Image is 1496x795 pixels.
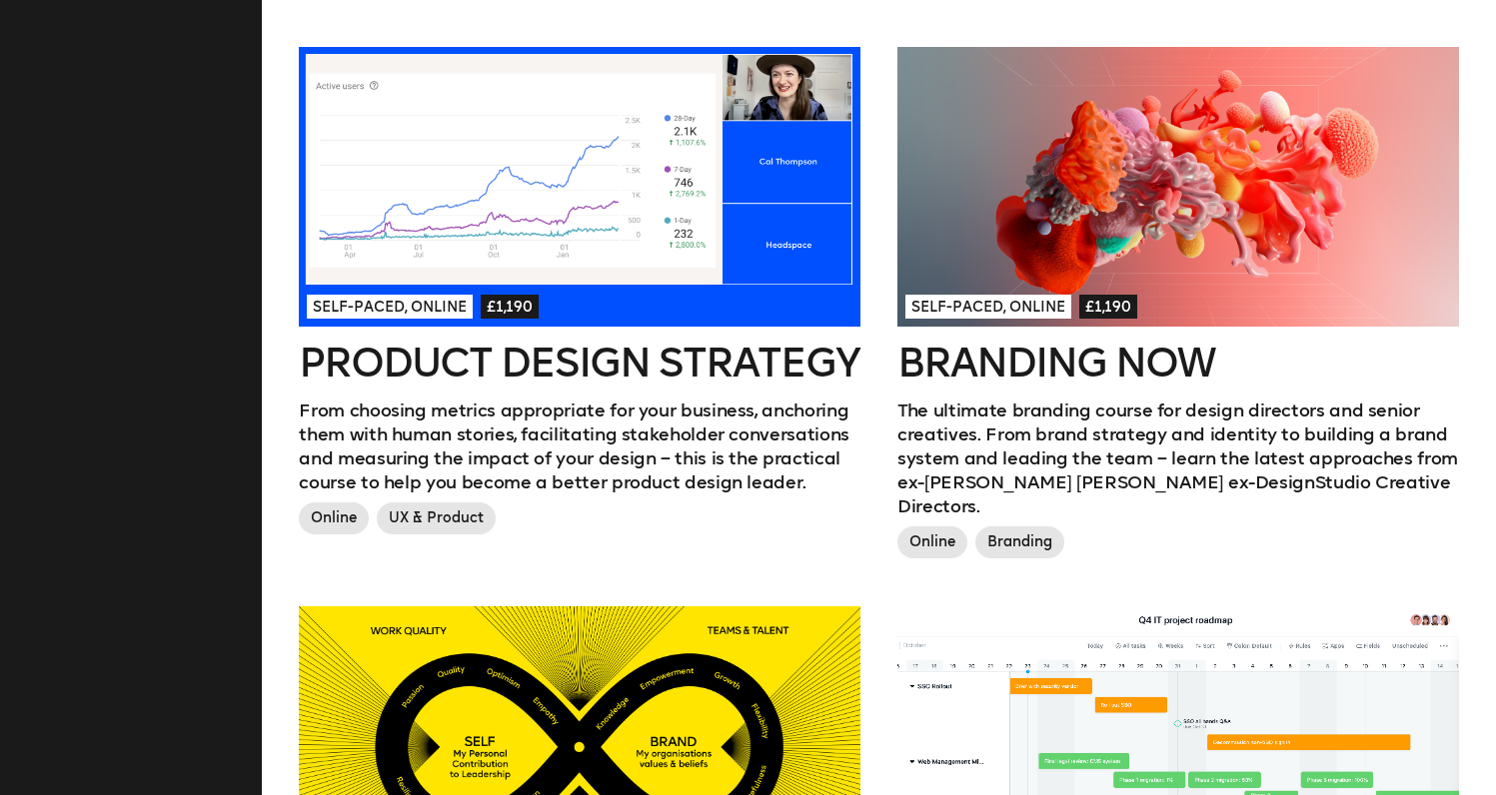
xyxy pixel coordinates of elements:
span: £1,190 [481,295,539,319]
span: Online [299,502,369,534]
span: Self-paced, Online [905,295,1071,319]
p: From choosing metrics appropriate for your business, anchoring them with human stories, facilitat... [299,398,859,494]
span: Online [897,526,967,558]
h2: Branding Now [897,343,1458,383]
h2: Product Design Strategy [299,343,859,383]
span: UX & Product [377,502,496,534]
p: The ultimate branding course for design directors and senior creatives. From brand strategy and i... [897,398,1458,518]
span: Self-paced, Online [307,295,473,319]
a: Self-paced, Online£1,190Product Design StrategyFrom choosing metrics appropriate for your busines... [299,47,859,543]
span: £1,190 [1079,295,1137,319]
a: Self-paced, Online£1,190Branding NowThe ultimate branding course for design directors and senior ... [897,47,1458,567]
span: Branding [975,526,1064,558]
